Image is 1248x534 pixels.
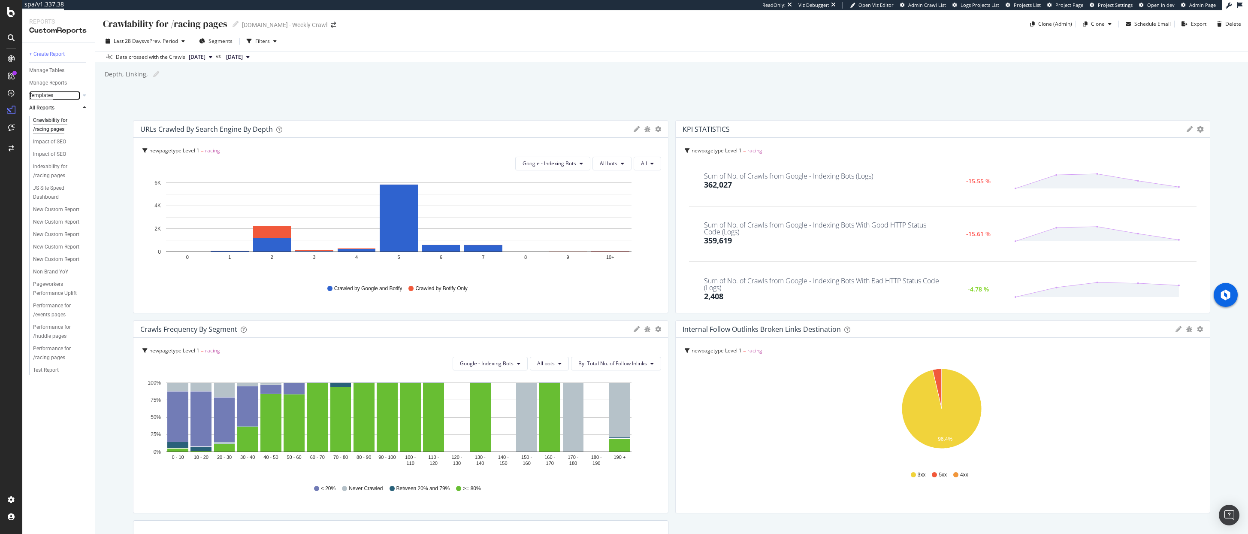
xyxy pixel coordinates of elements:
[201,347,204,354] span: =
[1178,17,1206,31] button: Export
[217,455,232,460] text: 20 - 30
[189,53,205,61] span: 2025 Sep. 18th
[405,455,416,460] text: 100 -
[154,203,161,209] text: 4K
[704,235,732,246] div: 359,619
[530,357,569,370] button: All bots
[29,17,88,26] div: Reports
[149,147,199,154] span: newpagetype Level 1
[216,52,223,60] span: vs
[33,116,82,134] div: Crawlability for /racing pages
[430,461,438,466] text: 120
[310,455,325,460] text: 60 - 70
[537,360,555,367] span: All bots
[567,255,569,260] text: 9
[641,160,647,167] span: All
[1214,17,1241,31] button: Delete
[613,455,626,460] text: 190 +
[140,177,658,277] div: A chart.
[29,66,64,75] div: Manage Tables
[747,347,762,354] span: racing
[644,326,651,332] div: bug
[415,285,467,292] span: Crawled by Botify Only
[223,52,253,62] button: [DATE]
[476,461,484,466] text: 140
[1098,2,1133,8] span: Project Settings
[692,147,742,154] span: newpagetype Level 1
[33,280,83,298] div: Pageworkers Performance Uplift
[578,360,647,367] span: By: Total No. of Follow Inlinks
[154,226,161,232] text: 2K
[571,357,661,370] button: By: Total No. of Follow Inlinks
[33,184,82,202] div: JS Site Speed Dashboard
[33,116,89,134] a: Crawlability for /racing pages
[29,91,53,100] div: Templates
[396,485,450,492] span: Between 20% and 79%
[33,150,89,159] a: Impact of SEO
[453,357,528,370] button: Google - Indexing Bots
[683,364,1200,463] svg: A chart.
[287,455,301,460] text: 50 - 60
[544,455,555,460] text: 160 -
[683,325,841,334] div: Internal Follow Outlinks Broken Links Destination
[499,461,507,466] text: 150
[33,230,79,239] div: New Custom Report
[515,157,590,170] button: Google - Indexing Bots
[226,53,243,61] span: 2025 Aug. 21st
[1186,326,1193,332] div: bug
[33,162,89,180] a: Indexability for /racing pages
[569,461,577,466] text: 180
[1219,505,1239,525] div: Open Intercom Messenger
[634,157,661,170] button: All
[33,218,89,227] a: New Custom Report
[943,287,1014,292] div: -4.78 %
[33,243,89,252] a: New Custom Report
[498,455,509,460] text: 140 -
[747,147,762,154] span: racing
[900,2,946,9] a: Admin Crawl List
[154,449,161,455] text: 0%
[762,2,786,9] div: ReadOnly:
[355,255,358,260] text: 4
[463,485,480,492] span: >= 80%
[149,347,199,354] span: newpagetype Level 1
[33,255,89,264] a: New Custom Report
[151,397,161,403] text: 75%
[453,461,461,466] text: 130
[228,255,231,260] text: 1
[151,431,161,437] text: 25%
[102,17,227,30] div: Crawlability for /racing pages
[140,125,273,133] div: URLs Crawled by Search Engine by depth
[114,37,144,45] span: Last 28 Days
[1079,17,1115,31] button: Clone
[33,323,83,341] div: Performance for /huddle pages
[172,455,184,460] text: 0 - 10
[33,162,82,180] div: Indexability for /racing pages
[104,70,148,79] div: Depth, Linking,
[1038,20,1072,27] div: Clone (Admin)
[1047,2,1083,9] a: Project Page
[592,461,600,466] text: 190
[600,160,617,167] span: All bots
[704,277,943,291] div: Sum of No. of Crawls from Google - Indexing Bots With Bad HTTP Status Code (Logs)
[1191,20,1206,27] div: Export
[960,471,968,479] span: 4xx
[591,455,602,460] text: 180 -
[133,320,668,513] div: Crawls Frequency By Segmentgeargearnewpagetype Level 1 = racingGoogle - Indexing BotsAll botsBy: ...
[29,26,88,36] div: CustomReports
[33,205,89,214] a: New Custom Report
[523,160,576,167] span: Google - Indexing Bots
[140,377,658,477] div: A chart.
[523,461,530,466] text: 160
[33,344,83,362] div: Performance for /racing pages
[850,2,894,9] a: Open Viz Editor
[333,455,348,460] text: 70 - 80
[331,22,336,28] div: arrow-right-arrow-left
[33,267,89,276] a: Non Brand YoY
[704,291,723,302] div: 2,408
[378,455,396,460] text: 90 - 100
[321,485,335,492] span: < 20%
[406,461,414,466] text: 110
[313,255,315,260] text: 3
[1197,126,1204,132] div: gear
